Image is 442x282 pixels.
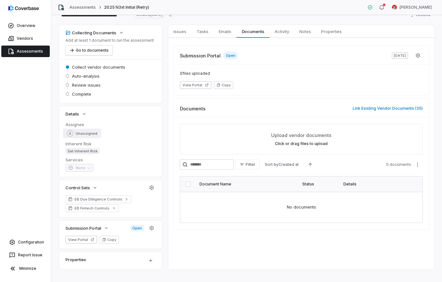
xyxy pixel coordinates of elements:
span: 0 files uploaded [180,71,423,76]
button: Ascending [304,160,317,169]
button: Go to documents [66,46,112,55]
a: Vendors [1,33,50,44]
a: Configuration [3,236,49,248]
span: Auto-analysis [72,73,100,79]
span: Complete [72,91,91,97]
dt: Assignee [66,122,155,127]
span: Vendors [17,36,33,41]
button: View Portal [180,81,211,89]
span: Emails [216,27,234,36]
button: View Portal [66,236,97,244]
span: Review issues [72,82,101,88]
span: Issues [171,27,189,36]
label: Click or drag files to upload [275,141,328,146]
span: Details [66,111,79,117]
span: Assessments [17,49,43,54]
span: Upload vendor documents [271,132,331,139]
button: Control Sets [64,182,100,193]
span: Collect vendor documents [72,64,125,70]
button: More actions [412,160,423,169]
div: Status [302,182,336,187]
span: 0 documents [386,162,411,167]
span: Configuration [18,240,44,245]
span: Unassigned [76,131,97,136]
a: Assessments [1,46,50,57]
button: Copy [214,81,233,89]
button: Link Existing Vendor Documents (35) [351,102,425,115]
span: Filter [246,162,255,167]
div: Document Name [199,182,295,187]
svg: Ascending [308,162,313,167]
button: Filter [235,160,260,169]
span: Documents [180,105,206,112]
span: Overview [17,23,35,28]
span: Properties [319,27,344,36]
span: Minimize [19,266,36,271]
span: [DATE] [392,52,408,59]
span: Submission Portal [66,225,101,231]
span: Submission Portal [180,52,221,59]
span: Open [130,225,144,231]
button: Report Issue [3,249,49,261]
span: Activity [272,27,292,36]
span: EB Due Dilligence Controls [75,197,122,202]
p: Add at least 1 document to run the assessment [66,38,154,43]
img: logo-D7KZi-bG.svg [8,5,39,12]
button: Minimize [3,262,49,275]
a: Overview [1,20,50,31]
button: Submission Portal [64,222,111,234]
span: Set Inherent Risk [66,148,100,154]
button: Jay Leal avatar[PERSON_NAME] [388,3,436,12]
span: 2025 N3xt Initial (Retry) [104,5,149,10]
td: No documents [180,192,422,223]
button: Collecting Documents [64,27,126,38]
span: Documents [239,27,267,36]
span: Control Sets [66,185,90,191]
a: EB Due Dilligence Controls [66,195,131,203]
a: Assessments [69,5,96,10]
button: Copy [100,236,119,244]
div: Details [343,182,403,187]
a: EB Fintech Controls [66,204,119,212]
div: Collecting Documents [66,30,116,36]
span: [PERSON_NAME] [400,5,432,10]
img: Jay Leal avatar [392,5,397,10]
span: Notes [297,27,314,36]
span: Report Issue [18,252,42,258]
button: Sort byCreated at [261,160,303,169]
button: Details [64,108,89,120]
span: EB Fintech Controls [75,206,110,211]
span: Tasks [194,27,211,36]
dt: Services [66,157,155,163]
span: Open [223,52,238,59]
dt: Inherent Risk [66,141,155,147]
